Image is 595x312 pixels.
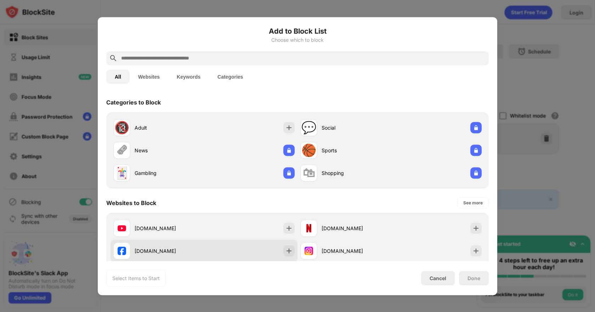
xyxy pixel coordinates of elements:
[209,69,251,84] button: Categories
[467,275,480,281] div: Done
[430,275,446,281] div: Cancel
[322,247,391,255] div: [DOMAIN_NAME]
[322,147,391,154] div: Sports
[168,69,209,84] button: Keywords
[135,225,204,232] div: [DOMAIN_NAME]
[106,98,161,106] div: Categories to Block
[112,274,160,282] div: Select Items to Start
[118,246,126,255] img: favicons
[106,25,489,36] h6: Add to Block List
[463,199,483,206] div: See more
[303,166,315,180] div: 🛍
[322,124,391,131] div: Social
[135,169,204,177] div: Gambling
[135,147,204,154] div: News
[116,143,128,158] div: 🗞
[322,225,391,232] div: [DOMAIN_NAME]
[135,124,204,131] div: Adult
[106,199,156,206] div: Websites to Block
[109,54,118,62] img: search.svg
[135,247,204,255] div: [DOMAIN_NAME]
[118,224,126,232] img: favicons
[114,166,129,180] div: 🃏
[106,69,130,84] button: All
[305,246,313,255] img: favicons
[305,224,313,232] img: favicons
[106,37,489,42] div: Choose which to block
[301,143,316,158] div: 🏀
[322,169,391,177] div: Shopping
[301,120,316,135] div: 💬
[130,69,168,84] button: Websites
[114,120,129,135] div: 🔞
